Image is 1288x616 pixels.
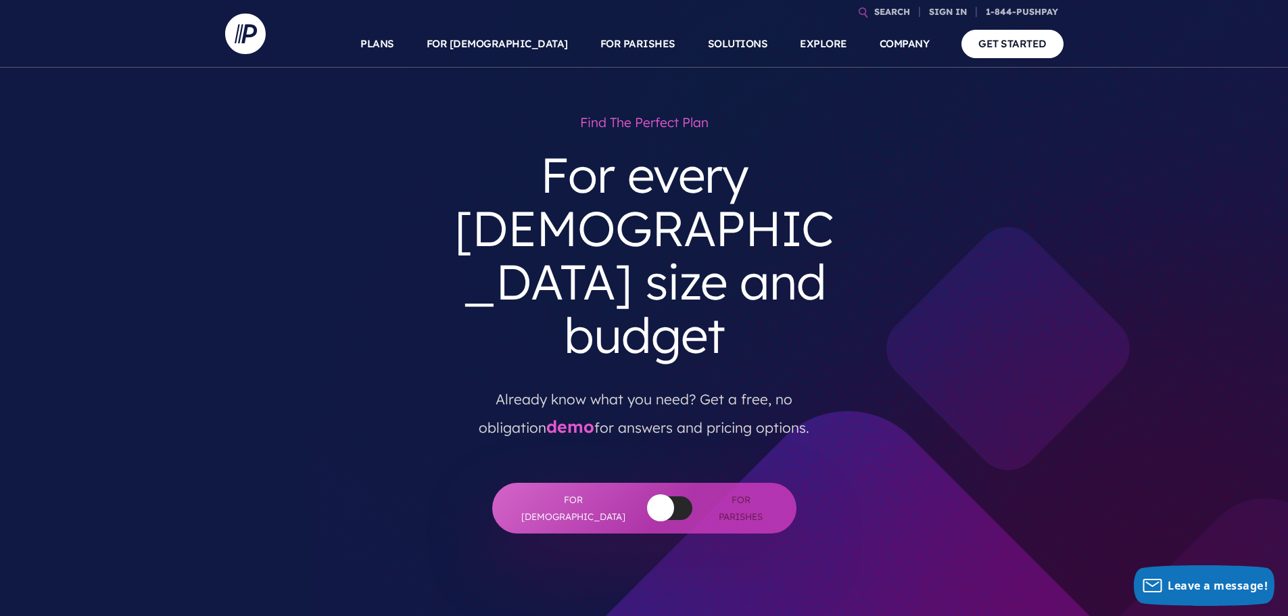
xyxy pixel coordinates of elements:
[427,20,568,68] a: FOR [DEMOGRAPHIC_DATA]
[519,492,627,525] span: For [DEMOGRAPHIC_DATA]
[800,20,847,68] a: EXPLORE
[450,373,838,442] p: Already know what you need? Get a free, no obligation for answers and pricing options.
[546,416,594,437] a: demo
[600,20,675,68] a: FOR PARISHES
[440,108,849,137] h1: Find the perfect plan
[713,492,769,525] span: For Parishes
[708,20,768,68] a: SOLUTIONS
[1168,578,1268,593] span: Leave a message!
[360,20,394,68] a: PLANS
[961,30,1064,57] a: GET STARTED
[440,137,849,373] h3: For every [DEMOGRAPHIC_DATA] size and budget
[1134,565,1274,606] button: Leave a message!
[880,20,930,68] a: COMPANY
